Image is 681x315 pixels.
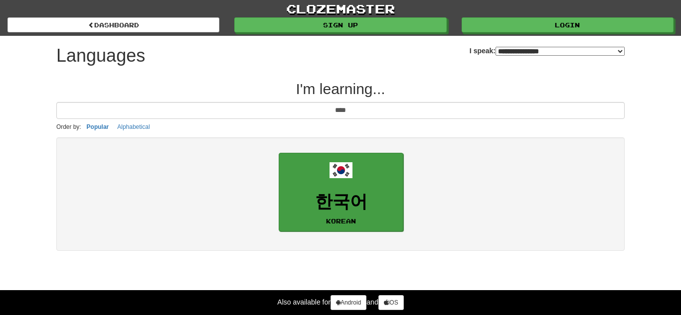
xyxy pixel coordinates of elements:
[56,123,81,130] small: Order by:
[378,295,404,310] a: iOS
[56,81,625,97] h2: I'm learning...
[114,121,153,132] button: Alphabetical
[56,46,145,66] h1: Languages
[234,17,446,32] a: Sign up
[462,17,674,32] a: Login
[7,17,219,32] a: dashboard
[496,47,625,56] select: I speak:
[84,121,112,132] button: Popular
[284,192,398,211] h3: 한국어
[279,153,403,232] a: 한국어Korean
[470,46,625,56] label: I speak:
[326,217,356,224] small: Korean
[331,295,366,310] a: Android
